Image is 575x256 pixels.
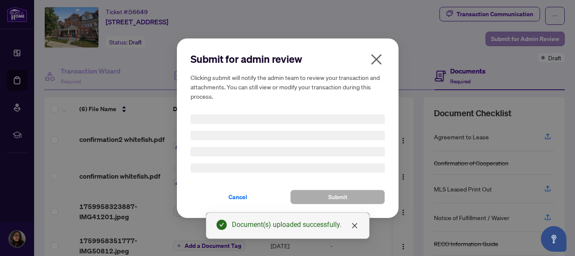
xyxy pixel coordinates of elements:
[541,226,566,252] button: Open asap
[290,190,385,204] button: Submit
[370,53,383,66] span: close
[191,52,385,66] h2: Submit for admin review
[228,190,247,204] span: Cancel
[232,220,359,230] div: Document(s) uploaded successfully.
[191,190,285,204] button: Cancel
[191,73,385,101] h5: Clicking submit will notify the admin team to review your transaction and attachments. You can st...
[351,222,358,229] span: close
[350,221,359,230] a: Close
[217,220,227,230] span: check-circle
